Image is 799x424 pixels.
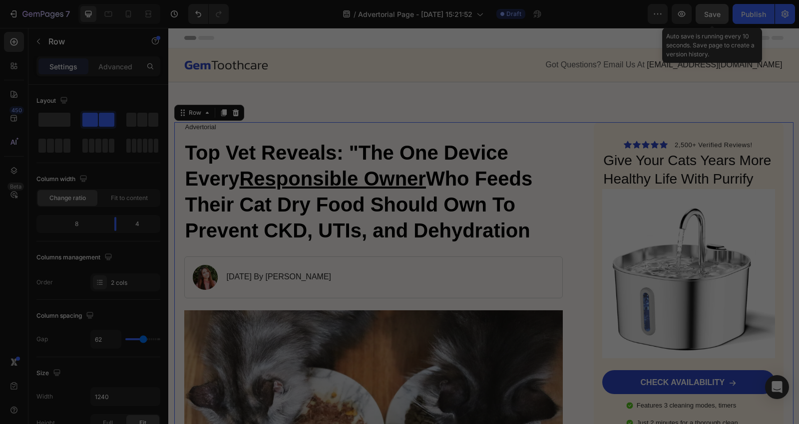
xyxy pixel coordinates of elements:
p: Features 3 cleaning modes, timers [468,374,581,382]
div: 450 [9,106,24,114]
span: Save [704,10,721,18]
div: Layout [36,94,70,108]
div: Row [18,80,35,89]
span: 2,500+ Verified Reviews! [506,113,584,121]
input: Auto [91,388,160,406]
div: Column width [36,173,89,186]
p: Give Your Cats Years More Healthy Life With Purrify [435,124,605,160]
p: Row [48,35,133,47]
div: Column spacing [36,309,96,323]
div: Order [36,278,53,287]
div: Columns management [36,251,114,264]
div: Undo/Redo [188,4,229,24]
p: Settings [49,61,77,72]
div: Width [36,392,53,401]
span: Draft [506,9,521,18]
span: Fit to content [111,194,148,203]
p: ⁠⁠⁠⁠⁠⁠⁠ [17,112,394,215]
img: gempages_432750572815254551-5bd19a03-1671-4143-86b7-bde027ed01d1.webp [24,237,49,262]
input: Auto [91,330,121,348]
span: Got Questions? Email Us At [378,32,476,41]
div: Gap [36,335,48,344]
h2: Rich Text Editor. Editing area: main [434,123,606,161]
p: 7 [65,8,70,20]
button: Save [696,4,729,24]
div: Beta [7,183,24,191]
div: Publish [741,9,766,19]
h1: Rich Text Editor. Editing area: main [16,111,395,216]
p: [DATE] By [PERSON_NAME] [58,244,163,254]
u: Responsible Owner [71,140,257,162]
p: Just 2 minutes for a thorough clean [468,391,581,400]
span: / [354,9,356,19]
a: CHECK AVAILABILITY [434,342,606,366]
div: Size [36,367,63,380]
button: Publish [733,4,775,24]
strong: Top Vet Reveals: "The One Device Every Who Feeds Their Cat Dry Food Should Own To Prevent CKD, UT... [17,114,365,213]
span: Advertorial Page - [DATE] 15:21:52 [358,9,472,19]
div: 4 [124,217,158,231]
div: Open Intercom Messenger [765,375,789,399]
p: Advertorial [17,95,394,104]
div: 8 [38,217,106,231]
button: 7 [4,4,74,24]
p: CHECK AVAILABILITY [472,350,557,360]
p: Advanced [98,61,132,72]
iframe: Design area [168,28,799,424]
img: Screenshot_2025-07-04_at_8.24.58_AM.png [434,161,606,330]
div: 2 cols [111,278,158,287]
span: [EMAIL_ADDRESS][DOMAIN_NAME] [478,32,614,41]
span: Change ratio [49,194,86,203]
